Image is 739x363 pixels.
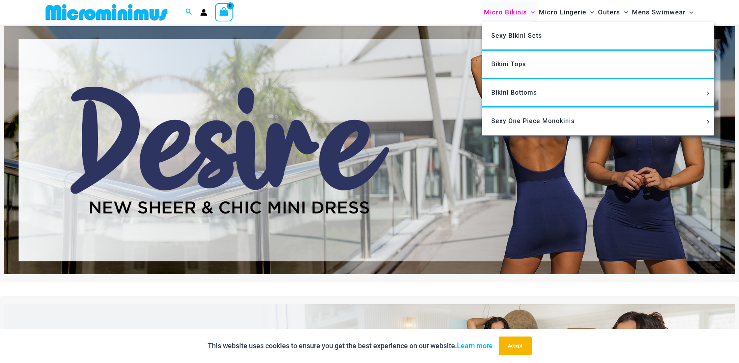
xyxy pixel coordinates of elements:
[4,26,735,274] img: Desire me Navy Dress
[481,1,697,23] nav: Site Navigation
[457,342,493,350] a: Learn more
[482,2,537,22] a: Micro BikinisMenu ToggleMenu Toggle
[484,2,527,22] span: Micro Bikinis
[491,60,526,68] span: Bikini Tops
[215,3,233,21] a: View Shopping Cart, empty
[539,2,586,22] span: Micro Lingerie
[704,120,712,124] span: Menu Toggle
[200,9,207,16] a: Account icon link
[598,2,620,22] span: Outers
[491,89,537,96] span: Bikini Bottoms
[632,2,686,22] span: Mens Swimwear
[596,2,630,22] a: OutersMenu ToggleMenu Toggle
[704,92,712,95] span: Menu Toggle
[537,2,596,22] a: Micro LingerieMenu ToggleMenu Toggle
[185,7,192,17] a: Search icon link
[482,79,714,107] a: Bikini BottomsMenu ToggleMenu Toggle
[527,2,535,22] span: Menu Toggle
[491,32,542,39] span: Sexy Bikini Sets
[208,340,493,352] p: This website uses cookies to ensure you get the best experience on our website.
[620,2,628,22] span: Menu Toggle
[586,2,594,22] span: Menu Toggle
[686,2,693,22] span: Menu Toggle
[482,51,714,79] a: Bikini Tops
[42,4,171,21] img: MM SHOP LOGO FLAT
[482,107,714,136] a: Sexy One Piece MonokinisMenu ToggleMenu Toggle
[482,22,714,51] a: Sexy Bikini Sets
[499,337,532,355] button: Accept
[491,117,575,125] span: Sexy One Piece Monokinis
[630,2,695,22] a: Mens SwimwearMenu ToggleMenu Toggle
